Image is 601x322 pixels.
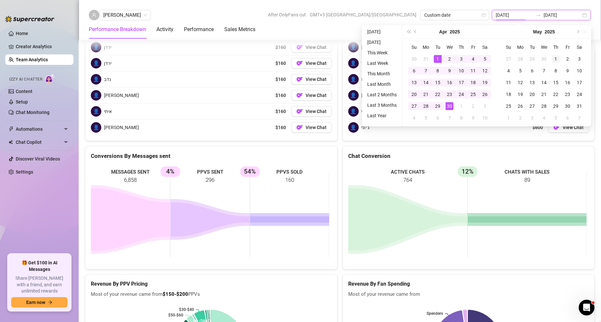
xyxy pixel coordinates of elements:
[575,67,583,75] div: 10
[432,65,444,77] td: 2025-04-08
[91,291,332,298] span: Most of your revenue came from PPVs
[455,77,467,88] td: 2025-04-17
[5,16,54,22] img: logo-BBDzfeDw.svg
[528,67,536,75] div: 6
[446,67,453,75] div: 9
[467,53,479,65] td: 2025-04-04
[275,60,286,67] span: $160
[503,53,514,65] td: 2025-04-27
[579,300,594,315] iframe: Intercom live chat
[564,102,571,110] div: 30
[432,41,444,53] th: Tu
[408,41,420,53] th: Su
[544,11,581,19] input: End date
[348,280,589,288] h5: Revenue By Fan Spending
[469,114,477,122] div: 9
[526,41,538,53] th: Tu
[156,26,173,33] div: Activity
[479,100,491,112] td: 2025-05-03
[361,44,396,51] span: [PERSON_NAME]
[550,77,562,88] td: 2025-05-15
[16,57,48,62] a: Team Analytics
[16,124,62,134] span: Automations
[422,114,430,122] div: 5
[548,122,589,133] a: OFView Chat
[91,122,101,133] span: 👤
[505,67,512,75] div: 4
[291,42,332,52] a: OFView Chat
[526,112,538,124] td: 2025-06-03
[446,79,453,86] div: 16
[469,102,477,110] div: 2
[562,100,573,112] td: 2025-05-30
[11,275,68,294] span: Share [PERSON_NAME] with a friend, and earn unlimited rewards
[481,102,489,110] div: 3
[361,92,396,99] span: [PERSON_NAME]
[573,88,585,100] td: 2025-05-24
[481,114,489,122] div: 10
[361,108,372,115] span: עומרי
[528,114,536,122] div: 3
[514,65,526,77] td: 2025-05-05
[268,10,306,20] span: After OnlyFans cut
[422,102,430,110] div: 28
[516,55,524,63] div: 28
[467,65,479,77] td: 2025-04-11
[516,114,524,122] div: 2
[469,67,477,75] div: 11
[552,79,560,86] div: 15
[503,112,514,124] td: 2025-06-01
[467,100,479,112] td: 2025-05-02
[469,79,477,86] div: 18
[420,100,432,112] td: 2025-04-28
[444,53,455,65] td: 2025-04-02
[432,77,444,88] td: 2025-04-15
[467,112,479,124] td: 2025-05-09
[365,91,399,99] li: Last 2 Months
[432,112,444,124] td: 2025-05-06
[538,41,550,53] th: We
[564,90,571,98] div: 23
[455,41,467,53] th: Th
[348,90,359,101] span: 👤
[550,100,562,112] td: 2025-05-29
[434,79,442,86] div: 15
[479,77,491,88] td: 2025-04-19
[538,112,550,124] td: 2025-06-04
[103,10,147,20] span: Guy Ackerman
[291,74,332,85] a: OFView Chat
[291,90,332,101] a: OFView Chat
[550,65,562,77] td: 2025-05-08
[552,67,560,75] div: 8
[275,92,286,99] span: $160
[408,100,420,112] td: 2025-04-27
[361,60,367,67] span: ניר
[104,76,111,83] span: נדב
[104,124,139,131] span: [PERSON_NAME]
[516,102,524,110] div: 26
[575,79,583,86] div: 17
[306,93,327,98] span: View Chat
[179,307,194,312] text: $30-$40
[457,102,465,110] div: 1
[9,76,42,83] span: Izzy AI Chatter
[526,100,538,112] td: 2025-05-27
[89,26,146,33] div: Performance Breakdown
[296,108,303,115] img: OF
[163,291,188,297] b: $150-$200
[275,124,286,131] span: $160
[538,65,550,77] td: 2025-05-07
[91,58,101,68] span: 👤
[306,45,327,50] span: View Chat
[553,124,560,131] img: OF
[496,11,533,19] input: Start date
[361,124,370,131] span: ג׳וני
[573,77,585,88] td: 2025-05-17
[410,102,418,110] div: 27
[450,25,460,38] button: Choose a year
[16,156,60,161] a: Discover Viral Videos
[306,77,327,82] span: View Chat
[91,74,101,85] span: 👤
